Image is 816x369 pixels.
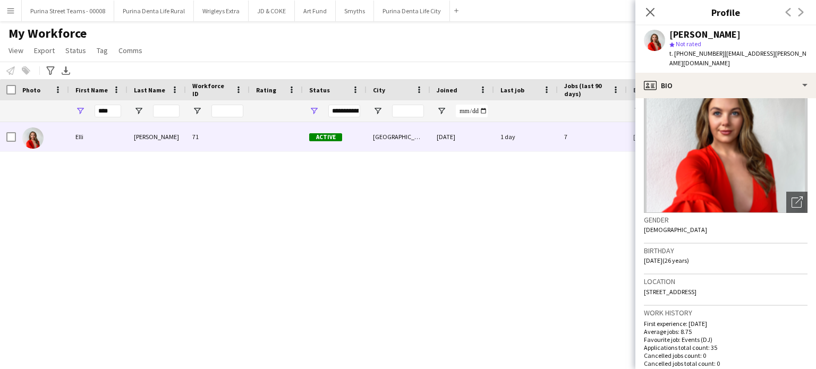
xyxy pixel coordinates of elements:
[61,44,90,57] a: Status
[69,122,127,151] div: Elli
[30,44,59,57] a: Export
[430,122,494,151] div: [DATE]
[34,46,55,55] span: Export
[114,1,194,21] button: Purina Denta Life Rural
[309,133,342,141] span: Active
[134,106,143,116] button: Open Filter Menu
[194,1,249,21] button: Wrigleys Extra
[644,336,807,344] p: Favourite job: Events (DJ)
[676,40,701,48] span: Not rated
[644,328,807,336] p: Average jobs: 8.75
[644,320,807,328] p: First experience: [DATE]
[644,54,807,213] img: Crew avatar or photo
[22,1,114,21] button: Purina Street Teams - 00008
[644,277,807,286] h3: Location
[669,49,806,67] span: | [EMAIL_ADDRESS][PERSON_NAME][DOMAIN_NAME]
[669,49,725,57] span: t. [PHONE_NUMBER]
[635,73,816,98] div: Bio
[97,46,108,55] span: Tag
[437,86,457,94] span: Joined
[186,122,250,151] div: 71
[644,256,689,264] span: [DATE] (26 years)
[644,351,807,359] p: Cancelled jobs count: 0
[22,127,44,149] img: Elli Sheerin
[644,288,696,296] span: [STREET_ADDRESS]
[494,122,558,151] div: 1 day
[558,122,627,151] div: 7
[644,359,807,367] p: Cancelled jobs total count: 0
[644,215,807,225] h3: Gender
[127,122,186,151] div: [PERSON_NAME]
[336,1,374,21] button: Smyths
[211,105,243,117] input: Workforce ID Filter Input
[500,86,524,94] span: Last job
[635,5,816,19] h3: Profile
[437,106,446,116] button: Open Filter Menu
[118,46,142,55] span: Comms
[192,106,202,116] button: Open Filter Menu
[309,86,330,94] span: Status
[373,106,382,116] button: Open Filter Menu
[374,1,450,21] button: Purina Denta Life City
[373,86,385,94] span: City
[8,46,23,55] span: View
[4,44,28,57] a: View
[564,82,608,98] span: Jobs (last 90 days)
[8,25,87,41] span: My Workforce
[644,308,807,317] h3: Work history
[44,64,57,77] app-action-btn: Advanced filters
[786,192,807,213] div: Open photos pop-in
[153,105,180,117] input: Last Name Filter Input
[192,82,231,98] span: Workforce ID
[75,106,85,116] button: Open Filter Menu
[256,86,276,94] span: Rating
[456,105,488,117] input: Joined Filter Input
[65,46,86,55] span: Status
[309,106,319,116] button: Open Filter Menu
[114,44,147,57] a: Comms
[644,344,807,351] p: Applications total count: 35
[367,122,430,151] div: [GEOGRAPHIC_DATA]
[22,86,40,94] span: Photo
[75,86,108,94] span: First Name
[633,86,650,94] span: Email
[59,64,72,77] app-action-btn: Export XLSX
[295,1,336,21] button: Art Fund
[249,1,295,21] button: JD & COKE
[644,226,707,234] span: [DEMOGRAPHIC_DATA]
[392,105,424,117] input: City Filter Input
[92,44,112,57] a: Tag
[633,106,643,116] button: Open Filter Menu
[644,246,807,255] h3: Birthday
[134,86,165,94] span: Last Name
[95,105,121,117] input: First Name Filter Input
[669,30,741,39] div: [PERSON_NAME]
